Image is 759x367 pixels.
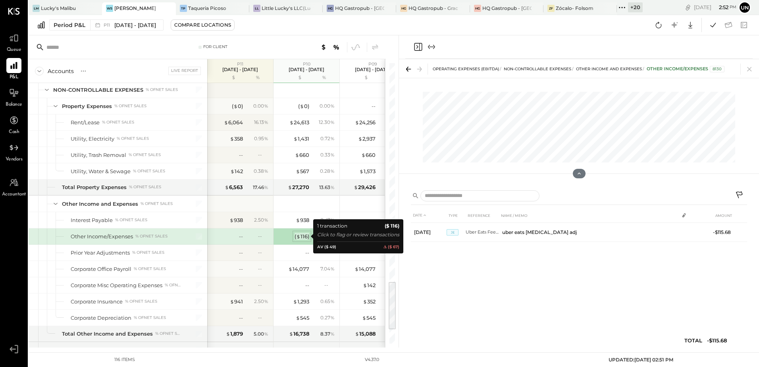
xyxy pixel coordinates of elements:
[0,58,27,81] a: P&L
[71,168,131,175] div: Utility, Water & Sewage
[129,152,161,158] div: % of NET SALES
[71,298,123,305] div: Corporate Insurance
[330,135,335,141] span: %
[378,75,403,81] div: %
[71,282,162,289] div: Corporate Misc Operating Expenses
[335,5,384,12] div: HQ Gastropub - [GEOGRAPHIC_DATA]
[0,175,27,198] a: Accountant
[573,169,586,178] button: Hide Chart
[71,265,131,273] div: Corporate Office Payroll
[293,135,298,142] span: $
[324,282,335,288] div: --
[354,347,359,353] span: $
[237,61,243,67] span: P11
[165,282,181,288] div: % of NET SALES
[253,5,260,12] div: LL
[168,67,201,75] div: Live Report
[556,5,593,12] div: Zócalo- Folsom
[647,66,724,72] div: Other Income/Expenses
[358,135,376,143] div: 2,937
[288,265,309,273] div: 14,077
[134,315,166,321] div: % of NET SALES
[358,135,362,142] span: $
[106,5,113,12] div: WS
[0,140,27,163] a: Vendors
[33,5,40,12] div: LM
[427,42,436,52] button: Expand panel (e)
[141,201,173,207] div: % of NET SALES
[317,244,336,251] div: AV ($ 49)
[330,151,335,158] span: %
[49,19,164,31] button: Period P&L P11[DATE] - [DATE]
[330,184,335,190] span: %
[53,346,163,354] div: TOTAL NON-CONTROLLABLE EXPENSES
[499,223,679,242] td: uber eats [MEDICAL_DATA] adj
[311,75,337,81] div: %
[383,244,399,251] b: 𝚫 ($ 67)
[229,217,234,223] span: $
[71,314,131,322] div: Corporate Depreciation
[239,265,243,273] div: --
[224,346,243,354] div: 8,443
[368,61,377,67] span: P09
[628,2,643,12] div: + 20
[474,5,481,12] div: HG
[102,120,134,125] div: % of NET SALES
[330,298,335,304] span: %
[330,265,335,272] span: %
[400,5,407,12] div: HG
[239,314,243,322] div: --
[258,282,268,288] div: --
[254,330,268,338] div: 5.00
[254,135,268,142] div: 0.95
[286,347,291,353] span: $
[320,102,335,110] div: 0.00
[132,250,164,255] div: % of NET SALES
[114,21,156,29] span: [DATE] - [DATE]
[466,208,499,223] th: REFERENCE
[165,347,181,353] div: % of NET SALES
[230,135,234,142] span: $
[171,19,235,31] button: Compare Locations
[254,168,268,175] div: 0.38
[710,66,724,72] div: 8130
[251,347,268,354] div: 22.46
[48,67,74,75] div: Accounts
[317,231,399,239] div: Click to flag or review transactions
[264,298,268,304] span: %
[319,119,335,126] div: 12.30
[125,299,157,304] div: % of NET SALES
[355,330,359,337] span: $
[253,102,268,110] div: 0.00
[239,151,243,159] div: --
[114,357,135,363] div: 116 items
[233,103,238,109] span: $
[6,156,23,163] span: Vendors
[289,119,294,126] span: $
[359,168,376,175] div: 1,573
[71,233,133,240] div: Other Income/Expenses
[211,75,243,81] div: $
[365,357,379,363] div: v 4.37.0
[288,183,309,191] div: 27,270
[230,298,243,305] div: 941
[264,119,268,125] span: %
[703,208,734,223] th: AMOUNT
[71,135,114,143] div: Utility, Electricity
[359,168,364,174] span: $
[703,223,734,242] td: -$115.68
[62,330,153,338] div: Total Other Income and Expenses
[362,315,366,321] span: $
[289,119,309,126] div: 24,613
[298,102,309,110] div: ( 0 )
[224,347,228,353] span: $
[296,168,309,175] div: 567
[296,168,300,174] span: $
[305,282,309,289] div: --
[293,135,309,143] div: 1,431
[0,85,27,108] a: Balance
[295,233,309,240] div: ( 116 )
[225,183,243,191] div: 6,563
[133,168,165,174] div: % of NET SALES
[222,67,258,72] p: [DATE] - [DATE]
